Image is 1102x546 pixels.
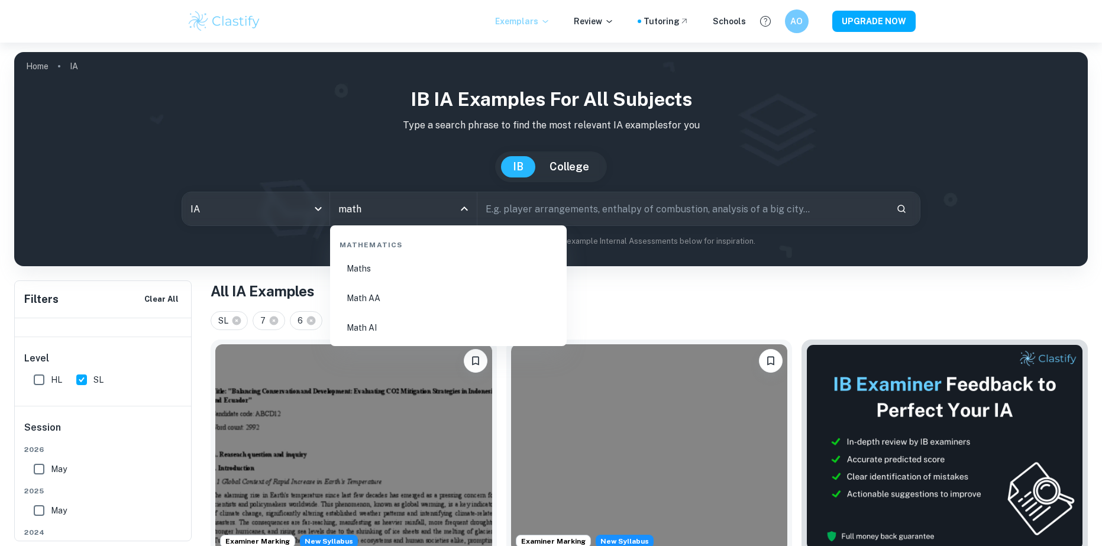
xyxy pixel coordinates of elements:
[477,192,887,225] input: E.g. player arrangements, enthalpy of combustion, analysis of a big city...
[335,285,562,312] li: Math AA
[298,314,308,327] span: 6
[335,314,562,341] li: Math AI
[501,156,535,177] button: IB
[253,311,285,330] div: 7
[713,15,746,28] a: Schools
[464,349,487,373] button: Bookmark
[759,349,783,373] button: Bookmark
[24,444,183,455] span: 2026
[24,486,183,496] span: 2025
[187,9,262,33] img: Clastify logo
[260,314,271,327] span: 7
[335,230,562,255] div: Mathematics
[24,527,183,538] span: 2024
[26,58,49,75] a: Home
[327,312,369,329] button: Reset All
[14,52,1088,266] img: profile cover
[832,11,916,32] button: UPGRADE NOW
[538,156,601,177] button: College
[24,235,1078,247] p: Not sure what to search for? You can always look through our example Internal Assessments below f...
[51,504,67,517] span: May
[24,351,183,366] h6: Level
[574,15,614,28] p: Review
[335,255,562,282] li: Maths
[24,118,1078,133] p: Type a search phrase to find the most relevant IA examples for you
[182,192,329,225] div: IA
[51,373,62,386] span: HL
[644,15,689,28] a: Tutoring
[891,199,912,219] button: Search
[290,311,322,330] div: 6
[141,290,182,308] button: Clear All
[218,314,234,327] span: SL
[51,463,67,476] span: May
[456,201,473,217] button: Close
[24,421,183,444] h6: Session
[24,85,1078,114] h1: IB IA examples for all subjects
[211,311,248,330] div: SL
[24,291,59,308] h6: Filters
[755,11,775,31] button: Help and Feedback
[211,280,1088,302] h1: All IA Examples
[93,373,104,386] span: SL
[785,9,809,33] button: AO
[495,15,550,28] p: Exemplars
[790,15,803,28] h6: AO
[70,60,78,73] p: IA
